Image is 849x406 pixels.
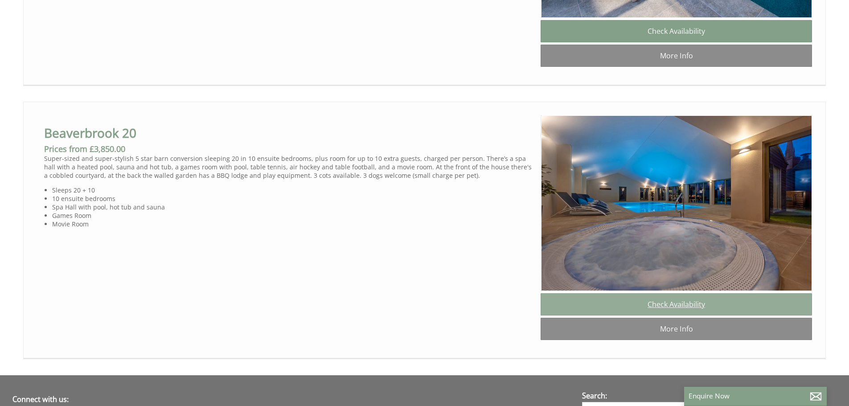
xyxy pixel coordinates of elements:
h3: Connect with us: [12,394,566,404]
li: Sleeps 20 + 10 [52,186,533,194]
img: beaverbrook20-somerset-holiday-home-accomodation-sleeps-sleeping-28.original.jpg [541,115,812,291]
a: More Info [541,318,812,340]
li: Games Room [52,211,533,220]
h3: Search: [582,391,826,401]
a: Beaverbrook 20 [44,124,136,141]
p: Enquire Now [689,391,822,401]
li: 10 ensuite bedrooms [52,194,533,203]
p: Super-sized and super-stylish 5 star barn conversion sleeping 20 in 10 ensuite bedrooms, plus roo... [44,154,533,180]
a: Check Availability [541,20,812,42]
li: Spa Hall with pool, hot tub and sauna [52,203,533,211]
a: Check Availability [541,293,812,316]
li: Movie Room [52,220,533,228]
h3: Prices from £3,850.00 [44,144,533,154]
a: More Info [541,45,812,67]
